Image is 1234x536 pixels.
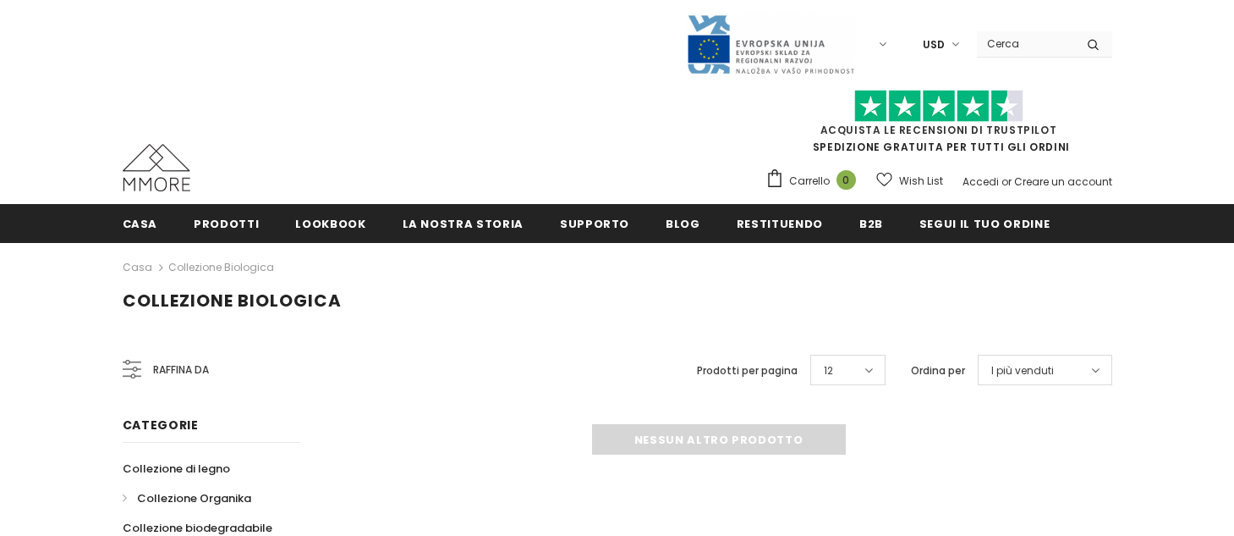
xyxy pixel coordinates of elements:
span: Wish List [899,173,943,190]
a: Lookbook [295,204,365,242]
label: Prodotti per pagina [697,362,798,379]
img: Fidati di Pilot Stars [854,90,1023,123]
a: Segui il tuo ordine [919,204,1050,242]
span: supporto [560,216,629,232]
a: Restituendo [737,204,823,242]
span: Categorie [123,417,199,434]
a: Carrello 0 [765,169,864,194]
a: Creare un account [1014,174,1112,189]
a: Prodotti [194,204,259,242]
span: Collezione Organika [137,490,251,506]
a: Collezione biologica [168,260,274,274]
span: Collezione biologica [123,289,342,312]
a: Blog [666,204,700,242]
span: Prodotti [194,216,259,232]
span: Collezione di legno [123,461,230,477]
span: 12 [824,362,833,379]
span: Carrello [789,173,830,190]
span: Restituendo [737,216,823,232]
a: Wish List [876,166,943,196]
span: USD [923,36,945,53]
input: Search Site [977,31,1074,56]
span: Lookbook [295,216,365,232]
span: Casa [123,216,158,232]
span: SPEDIZIONE GRATUITA PER TUTTI GLI ORDINI [765,97,1112,154]
a: B2B [859,204,883,242]
span: 0 [836,170,856,190]
a: Casa [123,204,158,242]
a: La nostra storia [403,204,524,242]
img: Javni Razpis [686,14,855,75]
span: Blog [666,216,700,232]
img: Casi MMORE [123,144,190,191]
span: B2B [859,216,883,232]
a: Javni Razpis [686,36,855,51]
a: Collezione Organika [123,484,251,513]
a: Accedi [963,174,999,189]
span: I più venduti [991,362,1054,379]
a: Acquista le recensioni di TrustPilot [820,123,1057,137]
span: or [1001,174,1012,189]
span: Segui il tuo ordine [919,216,1050,232]
span: Collezione biodegradabile [123,520,272,536]
span: La nostra storia [403,216,524,232]
a: Collezione di legno [123,454,230,484]
a: supporto [560,204,629,242]
label: Ordina per [911,362,965,379]
span: Raffina da [153,361,209,379]
a: Casa [123,257,152,278]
